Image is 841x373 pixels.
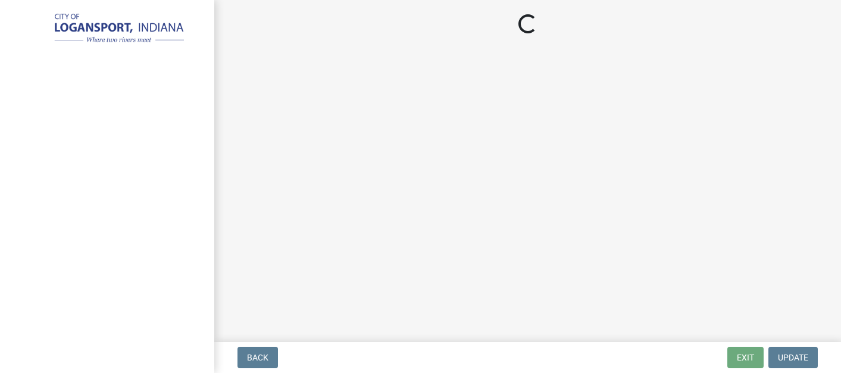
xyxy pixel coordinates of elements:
[768,347,818,368] button: Update
[24,13,195,46] img: City of Logansport, Indiana
[778,353,808,362] span: Update
[247,353,268,362] span: Back
[727,347,764,368] button: Exit
[237,347,278,368] button: Back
